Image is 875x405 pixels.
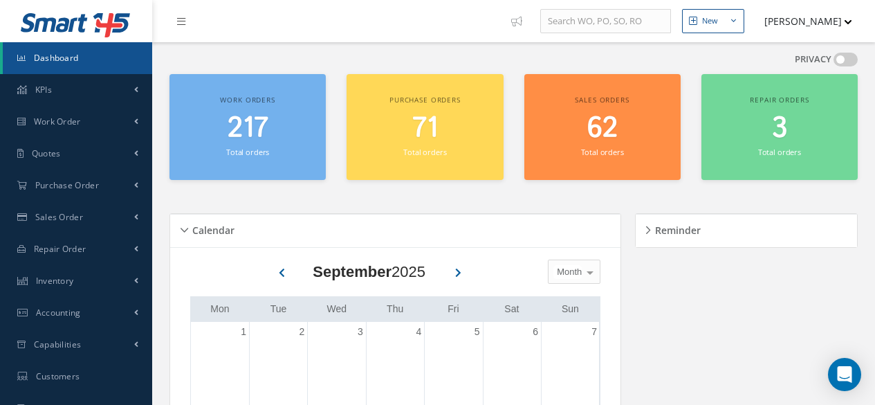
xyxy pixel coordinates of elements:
[36,307,81,318] span: Accounting
[313,260,425,283] div: 2025
[553,265,582,279] span: Month
[313,263,392,280] b: September
[701,74,858,180] a: Repair orders 3 Total orders
[472,322,483,342] a: September 5, 2025
[238,322,249,342] a: September 1, 2025
[347,74,503,180] a: Purchase orders 71 Total orders
[589,322,600,342] a: September 7, 2025
[384,300,406,318] a: Thursday
[34,52,79,64] span: Dashboard
[226,147,269,157] small: Total orders
[297,322,308,342] a: September 2, 2025
[445,300,461,318] a: Friday
[36,370,80,382] span: Customers
[403,147,446,157] small: Total orders
[751,8,852,35] button: [PERSON_NAME]
[682,9,744,33] button: New
[413,322,424,342] a: September 4, 2025
[32,147,61,159] span: Quotes
[772,109,787,148] span: 3
[575,95,629,105] span: Sales orders
[34,339,82,350] span: Capabilities
[581,147,624,157] small: Total orders
[750,95,809,105] span: Repair orders
[530,322,541,342] a: September 6, 2025
[412,109,438,148] span: 71
[559,300,582,318] a: Sunday
[3,42,152,74] a: Dashboard
[36,275,74,287] span: Inventory
[355,322,366,342] a: September 3, 2025
[228,109,268,148] span: 217
[540,9,671,34] input: Search WO, PO, SO, RO
[34,243,86,255] span: Repair Order
[828,358,861,391] div: Open Intercom Messenger
[795,53,831,66] label: PRIVACY
[389,95,461,105] span: Purchase orders
[758,147,801,157] small: Total orders
[587,109,618,148] span: 62
[35,211,83,223] span: Sales Order
[35,179,99,191] span: Purchase Order
[702,15,718,27] div: New
[268,300,290,318] a: Tuesday
[35,84,52,96] span: KPIs
[188,220,234,237] h5: Calendar
[501,300,522,318] a: Saturday
[169,74,326,180] a: Work orders 217 Total orders
[651,220,701,237] h5: Reminder
[524,74,681,180] a: Sales orders 62 Total orders
[324,300,350,318] a: Wednesday
[34,116,81,127] span: Work Order
[220,95,275,105] span: Work orders
[208,300,232,318] a: Monday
